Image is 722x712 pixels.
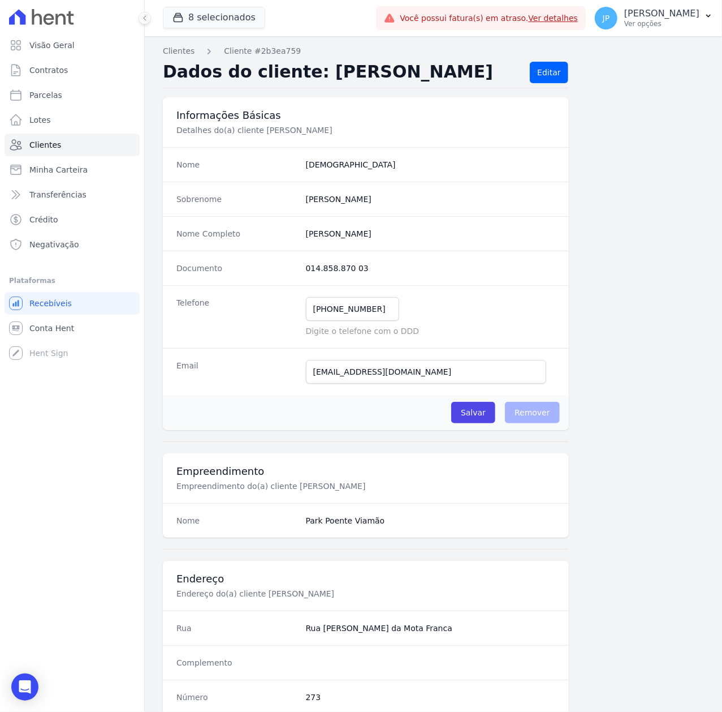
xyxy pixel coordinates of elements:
span: Parcelas [29,89,62,101]
span: Minha Carteira [29,164,88,175]
h3: Informações Básicas [176,109,555,122]
dt: Complemento [176,657,297,668]
dt: Nome [176,159,297,170]
a: Contratos [5,59,140,82]
h2: Dados do cliente: [PERSON_NAME] [163,62,521,83]
div: Plataformas [9,274,135,288]
p: [PERSON_NAME] [624,8,699,19]
dd: [PERSON_NAME] [306,194,555,205]
dd: Park Poente Viamão [306,515,555,526]
p: Ver opções [624,19,699,28]
div: Open Intercom Messenger [11,674,38,701]
p: Endereço do(a) cliente [PERSON_NAME] [176,588,555,599]
dd: 273 [306,692,555,703]
dd: [DEMOGRAPHIC_DATA] [306,159,555,170]
a: Transferências [5,183,140,206]
nav: Breadcrumb [163,45,704,57]
input: Salvar [451,402,495,423]
dt: Nome [176,515,297,526]
dd: Rua [PERSON_NAME] da Mota Franca [306,623,555,634]
dt: Número [176,692,297,703]
a: Conta Hent [5,317,140,340]
a: Visão Geral [5,34,140,57]
a: Recebíveis [5,292,140,315]
a: Ver detalhes [529,14,578,23]
a: Clientes [5,134,140,156]
a: Cliente #2b3ea759 [224,45,301,57]
span: Remover [505,402,560,423]
a: Minha Carteira [5,158,140,181]
a: Clientes [163,45,194,57]
span: Você possui fatura(s) em atraso. [400,12,578,24]
span: Crédito [29,214,58,225]
h3: Empreendimento [176,465,555,478]
p: Detalhes do(a) cliente [PERSON_NAME] [176,125,555,136]
dt: Documento [176,263,297,274]
span: Negativação [29,239,79,250]
a: Negativação [5,233,140,256]
a: Crédito [5,208,140,231]
dt: Sobrenome [176,194,297,205]
dt: Rua [176,623,297,634]
span: Recebíveis [29,298,72,309]
dd: 014.858.870 03 [306,263,555,274]
p: Empreendimento do(a) cliente [PERSON_NAME] [176,481,555,492]
dt: Email [176,360,297,384]
span: Transferências [29,189,87,200]
a: Editar [530,62,568,83]
p: Digite o telefone com o DDD [306,325,555,337]
h3: Endereço [176,572,555,586]
span: JP [603,14,610,22]
dd: [PERSON_NAME] [306,228,555,239]
span: Contratos [29,65,68,76]
span: Visão Geral [29,40,75,51]
dt: Nome Completo [176,228,297,239]
button: JP [PERSON_NAME] Ver opções [586,2,722,34]
span: Lotes [29,114,51,126]
dt: Telefone [176,297,297,337]
a: Lotes [5,109,140,131]
span: Clientes [29,139,61,151]
span: Conta Hent [29,323,74,334]
a: Parcelas [5,84,140,106]
button: 8 selecionados [163,7,265,28]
